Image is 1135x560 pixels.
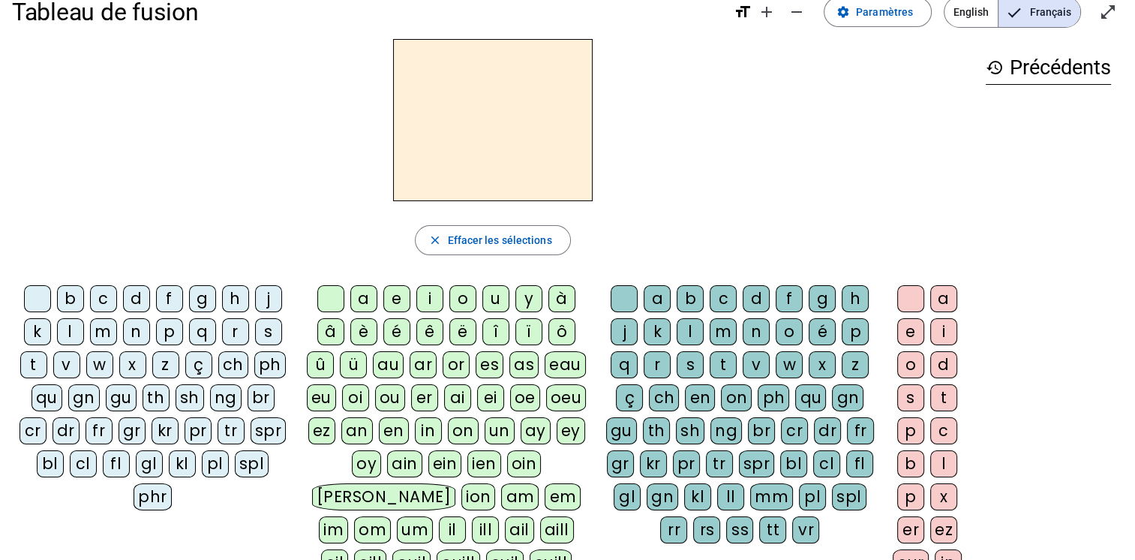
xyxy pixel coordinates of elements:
[106,384,137,411] div: gu
[222,318,249,345] div: r
[169,450,196,477] div: kl
[123,285,150,312] div: d
[739,450,775,477] div: spr
[375,384,405,411] div: ou
[307,351,334,378] div: û
[842,285,869,312] div: h
[557,417,585,444] div: ey
[897,450,924,477] div: b
[342,384,369,411] div: oi
[611,351,638,378] div: q
[152,351,179,378] div: z
[795,384,826,411] div: qu
[373,351,404,378] div: au
[202,450,229,477] div: pl
[307,384,336,411] div: eu
[501,483,539,510] div: am
[673,450,700,477] div: pr
[930,351,957,378] div: d
[248,384,275,411] div: br
[428,233,441,247] mat-icon: close
[255,285,282,312] div: j
[505,516,534,543] div: ail
[548,285,575,312] div: à
[20,351,47,378] div: t
[397,516,433,543] div: um
[354,516,391,543] div: om
[660,516,687,543] div: rr
[176,384,204,411] div: sh
[449,285,476,312] div: o
[443,351,470,378] div: or
[476,351,503,378] div: es
[143,384,170,411] div: th
[897,516,924,543] div: er
[776,318,803,345] div: o
[448,417,479,444] div: on
[90,318,117,345] div: m
[509,351,539,378] div: as
[411,384,438,411] div: er
[119,417,146,444] div: gr
[780,450,807,477] div: bl
[930,450,957,477] div: l
[90,285,117,312] div: c
[57,285,84,312] div: b
[210,384,242,411] div: ng
[341,417,373,444] div: an
[836,5,850,19] mat-icon: settings
[352,450,381,477] div: oy
[428,450,462,477] div: ein
[439,516,466,543] div: il
[986,51,1111,85] h3: Précédents
[847,417,874,444] div: fr
[103,450,130,477] div: fl
[710,351,737,378] div: t
[136,450,163,477] div: gl
[743,285,770,312] div: d
[930,516,957,543] div: ez
[156,318,183,345] div: p
[776,285,803,312] div: f
[387,450,422,477] div: ain
[676,417,704,444] div: sh
[788,3,806,21] mat-icon: remove
[312,483,455,510] div: [PERSON_NAME]
[706,450,733,477] div: tr
[185,417,212,444] div: pr
[649,384,679,411] div: ch
[842,351,869,378] div: z
[472,516,499,543] div: ill
[86,417,113,444] div: fr
[846,450,873,477] div: fl
[606,417,637,444] div: gu
[415,225,570,255] button: Effacer les sélections
[930,483,957,510] div: x
[53,417,80,444] div: dr
[743,318,770,345] div: n
[856,3,913,21] span: Paramètres
[447,231,551,249] span: Effacer les sélections
[611,318,638,345] div: j
[86,351,113,378] div: w
[685,384,715,411] div: en
[930,417,957,444] div: c
[53,351,80,378] div: v
[677,351,704,378] div: s
[614,483,641,510] div: gl
[726,516,753,543] div: ss
[57,318,84,345] div: l
[721,384,752,411] div: on
[792,516,819,543] div: vr
[350,285,377,312] div: a
[897,417,924,444] div: p
[710,285,737,312] div: c
[644,351,671,378] div: r
[814,417,841,444] div: dr
[461,483,496,510] div: ion
[710,318,737,345] div: m
[416,285,443,312] div: i
[350,318,377,345] div: è
[222,285,249,312] div: h
[482,318,509,345] div: î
